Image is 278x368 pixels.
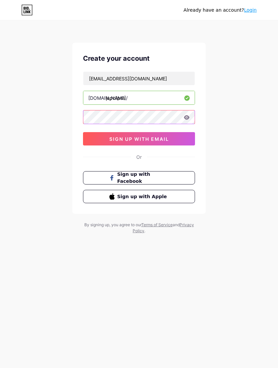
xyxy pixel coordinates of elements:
span: Sign up with Apple [117,193,169,200]
div: Create your account [83,53,195,63]
input: username [83,91,195,104]
div: Already have an account? [184,7,257,14]
span: sign up with email [109,136,169,142]
span: Sign up with Facebook [117,171,169,185]
input: Email [83,72,195,85]
a: Terms of Service [141,222,173,227]
div: By signing up, you agree to our and . [82,222,196,234]
button: Sign up with Facebook [83,171,195,185]
button: Sign up with Apple [83,190,195,203]
div: Or [136,153,142,160]
div: [DOMAIN_NAME]/ [88,94,128,101]
button: sign up with email [83,132,195,145]
a: Login [244,7,257,13]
